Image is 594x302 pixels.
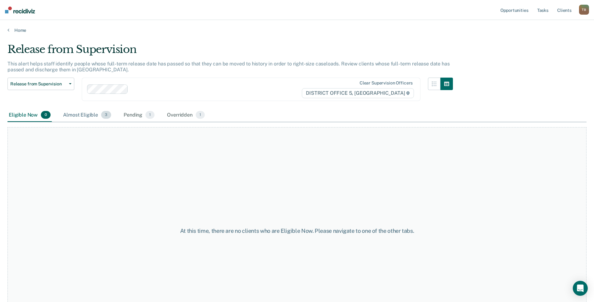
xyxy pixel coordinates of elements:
[7,43,453,61] div: Release from Supervision
[360,80,413,86] div: Clear supervision officers
[573,281,588,296] div: Open Intercom Messenger
[166,108,206,122] div: Overridden1
[41,111,51,119] span: 0
[152,228,442,234] div: At this time, there are no clients who are Eligible Now. Please navigate to one of the other tabs.
[62,108,112,122] div: Almost Eligible3
[7,78,74,90] button: Release from Supervision
[579,5,589,15] button: TB
[196,111,205,119] span: 1
[145,111,155,119] span: 1
[7,27,587,33] a: Home
[7,108,52,122] div: Eligible Now0
[122,108,156,122] div: Pending1
[302,88,414,98] span: DISTRICT OFFICE 5, [GEOGRAPHIC_DATA]
[101,111,111,119] span: 3
[7,61,449,73] p: This alert helps staff identify people whose full-term release date has passed so that they can b...
[579,5,589,15] div: T B
[10,81,66,87] span: Release from Supervision
[5,7,35,13] img: Recidiviz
